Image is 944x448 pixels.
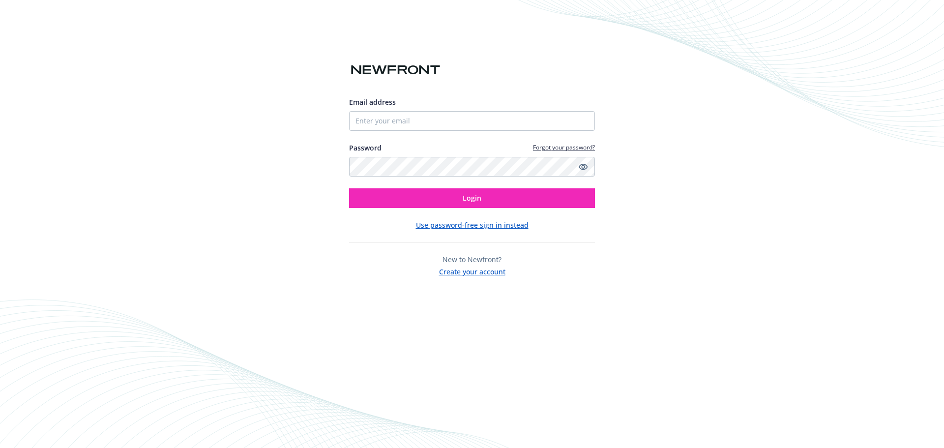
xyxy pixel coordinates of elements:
[533,143,595,151] a: Forgot your password?
[577,161,589,173] a: Show password
[349,157,595,177] input: Enter your password
[463,193,481,203] span: Login
[349,61,442,79] img: Newfront logo
[349,143,382,153] label: Password
[349,188,595,208] button: Login
[416,220,529,230] button: Use password-free sign in instead
[349,97,396,107] span: Email address
[349,111,595,131] input: Enter your email
[439,265,505,277] button: Create your account
[442,255,501,264] span: New to Newfront?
